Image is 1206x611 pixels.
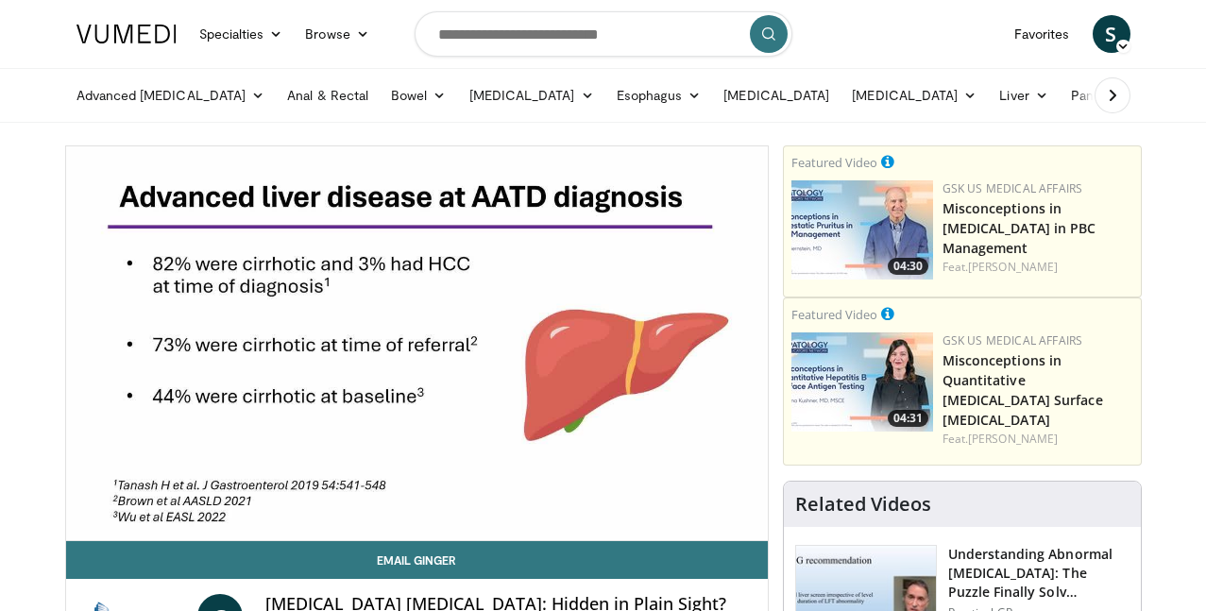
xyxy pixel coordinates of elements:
h3: Understanding Abnormal [MEDICAL_DATA]: The Puzzle Finally Solv… [948,545,1130,602]
img: ea8305e5-ef6b-4575-a231-c141b8650e1f.jpg.150x105_q85_crop-smart_upscale.jpg [791,332,933,432]
a: [MEDICAL_DATA] [712,76,841,114]
div: Feat. [943,259,1133,276]
div: Feat. [943,431,1133,448]
span: 04:30 [888,258,928,275]
small: Featured Video [791,154,877,171]
a: Anal & Rectal [276,76,380,114]
input: Search topics, interventions [415,11,792,57]
a: 04:31 [791,332,933,432]
a: Specialties [188,15,295,53]
video-js: Video Player [66,146,768,541]
a: Esophagus [605,76,713,114]
a: Misconceptions in [MEDICAL_DATA] in PBC Management [943,199,1096,257]
a: Browse [294,15,381,53]
a: Misconceptions in Quantitative [MEDICAL_DATA] Surface [MEDICAL_DATA] [943,351,1103,429]
img: aa8aa058-1558-4842-8c0c-0d4d7a40e65d.jpg.150x105_q85_crop-smart_upscale.jpg [791,180,933,280]
a: [MEDICAL_DATA] [458,76,605,114]
h4: Related Videos [795,493,931,516]
small: Featured Video [791,306,877,323]
span: 04:31 [888,410,928,427]
a: GSK US Medical Affairs [943,332,1083,348]
a: [PERSON_NAME] [968,431,1058,447]
a: Liver [988,76,1059,114]
a: GSK US Medical Affairs [943,180,1083,196]
a: Advanced [MEDICAL_DATA] [65,76,277,114]
a: [MEDICAL_DATA] [841,76,988,114]
a: Email Ginger [66,541,768,579]
a: Favorites [1003,15,1081,53]
a: [PERSON_NAME] [968,259,1058,275]
a: 04:30 [791,180,933,280]
img: VuMedi Logo [76,25,177,43]
a: S [1093,15,1130,53]
a: Bowel [380,76,457,114]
